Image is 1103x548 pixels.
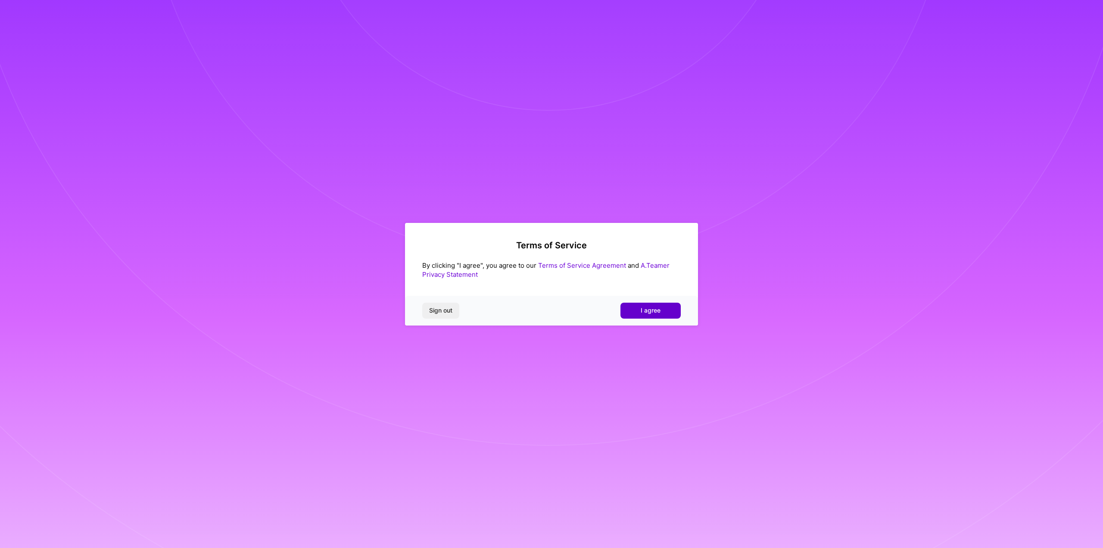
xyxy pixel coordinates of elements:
span: Sign out [429,306,452,315]
button: Sign out [422,303,459,318]
h2: Terms of Service [422,240,681,251]
div: By clicking "I agree", you agree to our and [422,261,681,279]
button: I agree [620,303,681,318]
a: Terms of Service Agreement [538,261,626,269]
span: I agree [641,306,661,315]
